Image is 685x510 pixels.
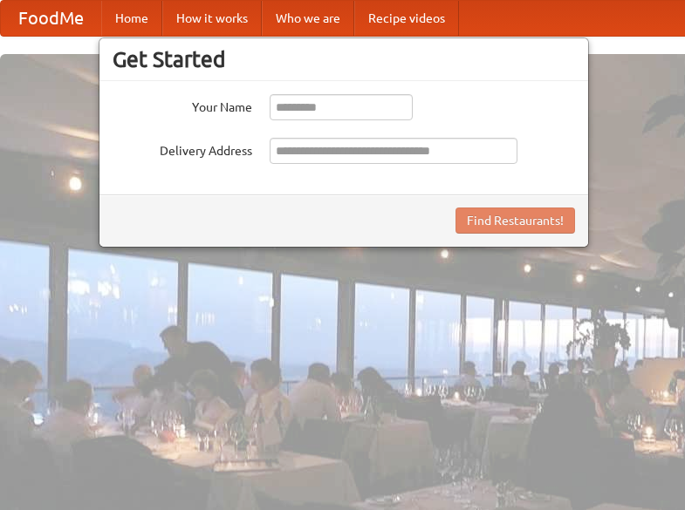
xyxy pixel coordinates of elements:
[113,94,252,116] label: Your Name
[262,1,354,36] a: Who we are
[113,138,252,160] label: Delivery Address
[1,1,101,36] a: FoodMe
[113,46,575,72] h3: Get Started
[354,1,459,36] a: Recipe videos
[101,1,162,36] a: Home
[456,207,575,234] button: Find Restaurants!
[162,1,262,36] a: How it works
